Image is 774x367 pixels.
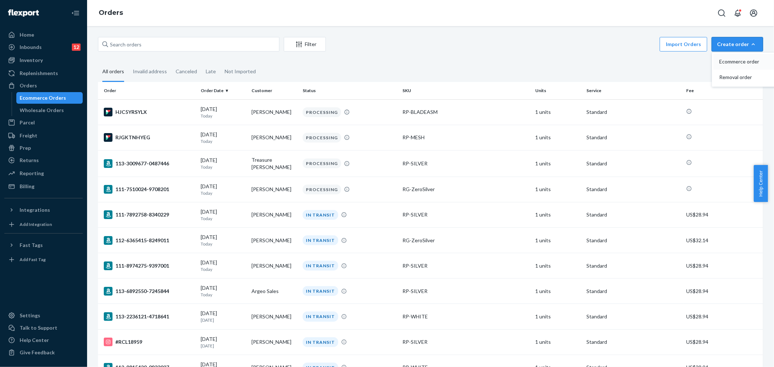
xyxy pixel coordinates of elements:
[201,131,246,144] div: [DATE]
[176,62,197,81] div: Canceled
[206,62,216,81] div: Late
[20,312,40,319] div: Settings
[201,266,246,272] p: Today
[402,186,530,193] div: RG-ZeroSilver
[133,62,167,81] div: Invalid address
[402,134,530,141] div: RP-MESH
[249,253,300,279] td: [PERSON_NAME]
[4,239,83,251] button: Fast Tags
[586,338,680,346] p: Standard
[20,82,37,89] div: Orders
[201,138,246,144] p: Today
[4,254,83,265] a: Add Fast Tag
[20,57,43,64] div: Inventory
[201,241,246,247] p: Today
[303,158,341,168] div: PROCESSING
[249,228,300,253] td: [PERSON_NAME]
[683,228,763,253] td: US$32.14
[201,292,246,298] p: Today
[20,107,64,114] div: Wholesale Orders
[20,119,35,126] div: Parcel
[8,9,39,17] img: Flexport logo
[98,37,279,51] input: Search orders
[533,150,584,177] td: 1 units
[4,80,83,91] a: Orders
[303,337,338,347] div: IN TRANSIT
[754,165,768,202] span: Help Center
[400,82,533,99] th: SKU
[719,75,764,80] span: Removal order
[201,157,246,170] div: [DATE]
[20,70,58,77] div: Replenishments
[201,183,246,196] div: [DATE]
[586,237,680,244] p: Standard
[201,234,246,247] div: [DATE]
[201,343,246,349] p: [DATE]
[683,329,763,355] td: US$28.94
[533,202,584,227] td: 1 units
[586,108,680,116] p: Standard
[683,279,763,304] td: US$28.94
[4,154,83,166] a: Returns
[4,347,83,358] button: Give Feedback
[4,142,83,154] a: Prep
[20,221,52,227] div: Add Integration
[4,67,83,79] a: Replenishments
[533,125,584,150] td: 1 units
[586,134,680,141] p: Standard
[583,82,683,99] th: Service
[533,99,584,125] td: 1 units
[683,304,763,329] td: US$28.94
[586,262,680,269] p: Standard
[303,185,341,194] div: PROCESSING
[201,335,246,349] div: [DATE]
[533,177,584,202] td: 1 units
[20,132,37,139] div: Freight
[20,256,46,263] div: Add Fast Tag
[4,322,83,334] a: Talk to Support
[201,164,246,170] p: Today
[249,177,300,202] td: [PERSON_NAME]
[201,190,246,196] p: Today
[201,113,246,119] p: Today
[533,82,584,99] th: Units
[730,6,745,20] button: Open notifications
[249,202,300,227] td: [PERSON_NAME]
[249,304,300,329] td: [PERSON_NAME]
[660,37,707,51] button: Import Orders
[533,228,584,253] td: 1 units
[201,106,246,119] div: [DATE]
[72,44,81,51] div: 12
[303,312,338,321] div: IN TRANSIT
[16,104,83,116] a: Wholesale Orders
[303,210,338,220] div: IN TRANSIT
[586,288,680,295] p: Standard
[104,159,195,168] div: 113-3009677-0487446
[683,253,763,279] td: US$28.94
[303,107,341,117] div: PROCESSING
[4,181,83,192] a: Billing
[20,94,66,102] div: Ecommerce Orders
[201,215,246,222] p: Today
[20,157,39,164] div: Returns
[683,82,763,99] th: Fee
[201,310,246,323] div: [DATE]
[104,261,195,270] div: 111-8974275-9397001
[249,279,300,304] td: Argeo Sales
[201,284,246,298] div: [DATE]
[402,288,530,295] div: RP-SILVER
[201,259,246,272] div: [DATE]
[251,87,297,94] div: Customer
[683,202,763,227] td: US$28.94
[249,125,300,150] td: [PERSON_NAME]
[4,204,83,216] button: Integrations
[402,313,530,320] div: RP-WHITE
[4,310,83,321] a: Settings
[4,29,83,41] a: Home
[586,313,680,320] p: Standard
[198,82,249,99] th: Order Date
[20,183,34,190] div: Billing
[68,6,83,20] button: Close Navigation
[586,160,680,167] p: Standard
[4,54,83,66] a: Inventory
